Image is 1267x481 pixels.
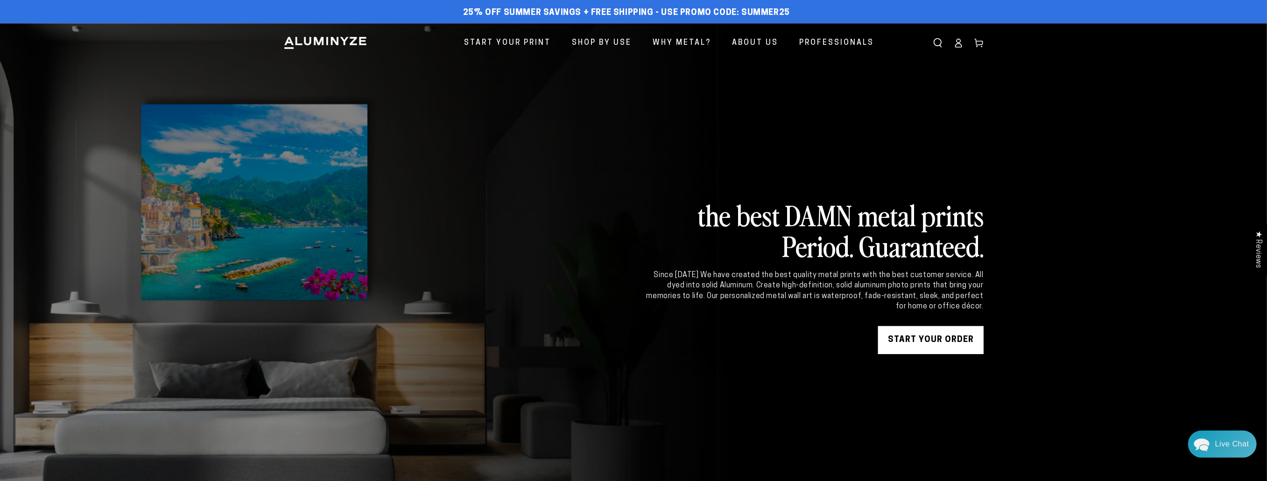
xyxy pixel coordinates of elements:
a: Why Metal? [646,31,718,56]
span: Shop By Use [572,36,632,50]
span: About Us [732,36,778,50]
a: Shop By Use [565,31,639,56]
span: 25% off Summer Savings + Free Shipping - Use Promo Code: SUMMER25 [463,8,790,18]
a: Professionals [792,31,881,56]
div: Click to open Judge.me floating reviews tab [1249,223,1267,275]
span: Professionals [799,36,874,50]
span: Start Your Print [464,36,551,50]
span: Why Metal? [653,36,711,50]
div: Contact Us Directly [1215,431,1249,458]
div: Chat widget toggle [1188,431,1257,458]
a: About Us [725,31,785,56]
a: Start Your Print [457,31,558,56]
div: Since [DATE] We have created the best quality metal prints with the best customer service. All dy... [645,270,984,312]
img: Aluminyze [283,36,367,50]
summary: Search our site [928,33,948,53]
h2: the best DAMN metal prints Period. Guaranteed. [645,199,984,261]
a: START YOUR Order [878,326,984,354]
